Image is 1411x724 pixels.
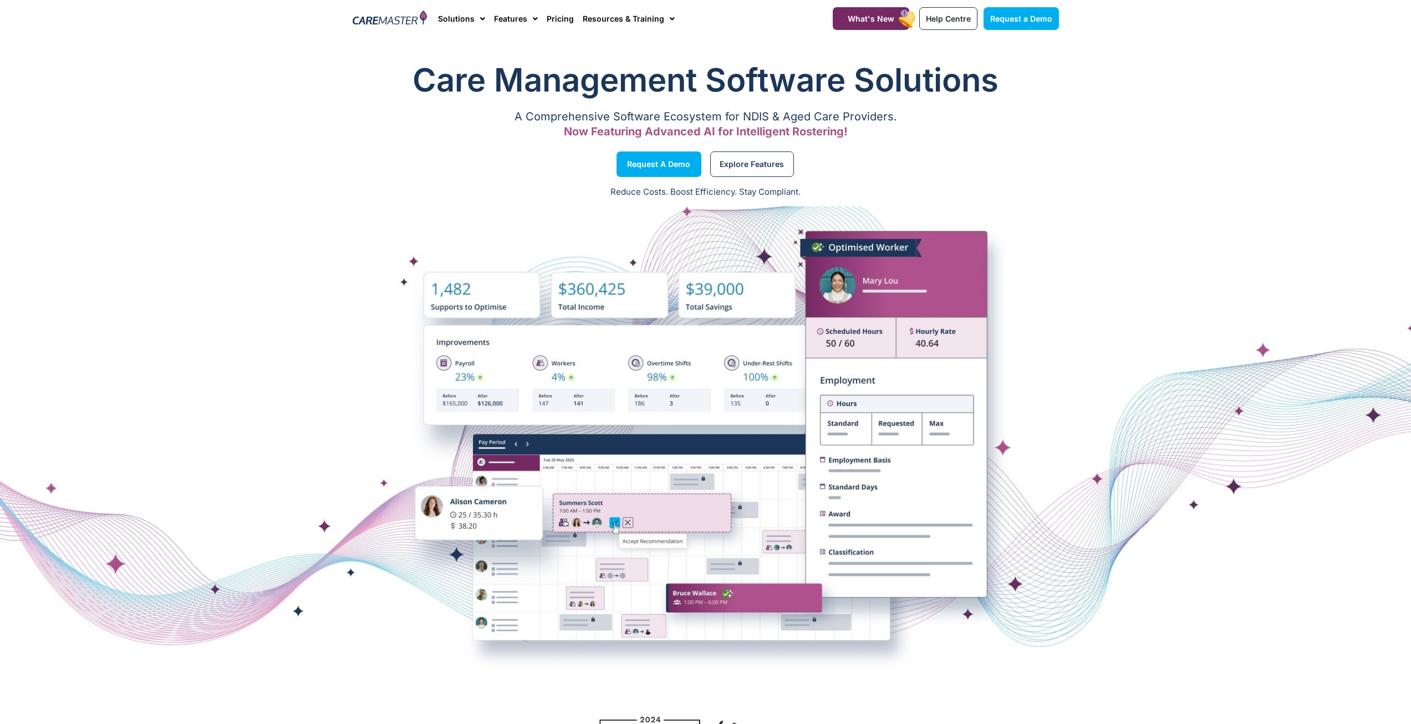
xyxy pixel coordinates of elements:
[984,7,1059,30] a: Request a Demo
[353,113,1059,120] p: A Comprehensive Software Ecosystem for NDIS & Aged Care Providers.
[710,151,794,177] a: Explore Features
[353,11,427,27] img: CareMaster Logo
[720,161,784,167] span: Explore Features
[833,7,909,30] a: What's New
[564,125,848,138] span: Now Featuring Advanced AI for Intelligent Rostering!
[926,14,971,23] span: Help Centre
[990,14,1052,23] span: Request a Demo
[848,14,894,23] span: What's New
[919,7,977,30] a: Help Centre
[627,161,690,167] span: Request a Demo
[353,58,1059,102] h1: Care Management Software Solutions
[617,151,701,177] a: Request a Demo
[7,186,1404,199] p: Reduce Costs. Boost Efficiency. Stay Compliant.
